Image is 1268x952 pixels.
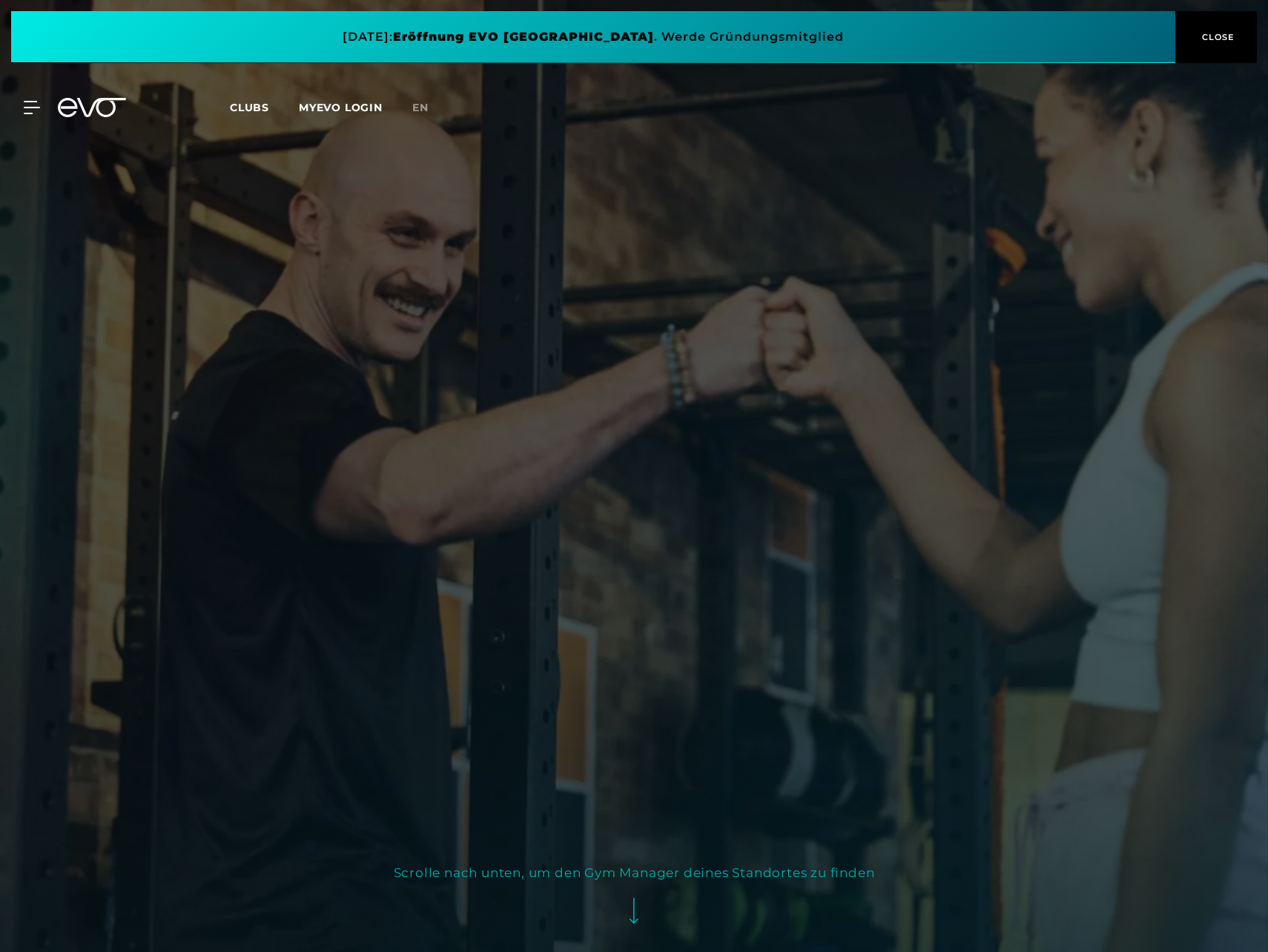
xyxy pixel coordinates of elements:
[230,100,299,114] a: Clubs
[412,99,446,116] a: en
[394,861,875,937] button: Scrolle nach unten, um den Gym Manager deines Standortes zu finden
[412,101,429,114] span: en
[394,861,875,885] div: Scrolle nach unten, um den Gym Manager deines Standortes zu finden
[1198,30,1235,44] span: CLOSE
[230,101,269,114] span: Clubs
[299,101,383,114] a: MYEVO LOGIN
[1175,11,1257,63] button: CLOSE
